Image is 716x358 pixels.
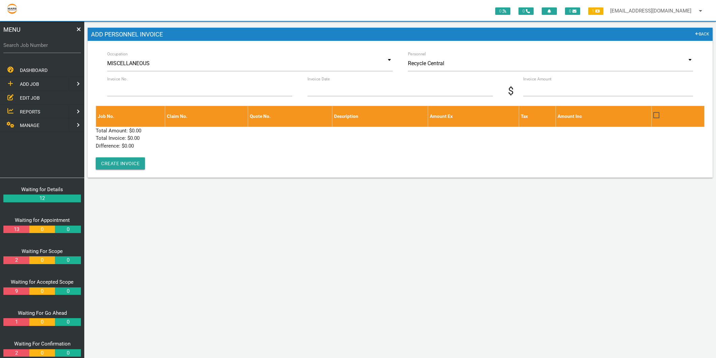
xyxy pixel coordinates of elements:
[11,279,73,285] a: Waiting for Accepted Scope
[132,128,141,134] span: 0.00
[29,287,55,295] a: 0
[165,106,248,127] th: Claim No.
[96,127,705,135] p: Total Amount: $
[7,3,18,14] img: s3file
[107,51,128,57] label: Occupation
[107,76,128,82] label: Invoice No.
[3,42,81,49] label: Search Job Number
[130,135,140,141] span: 0.00
[55,349,81,357] a: 0
[20,81,39,87] span: ADD JOB
[248,106,332,127] th: Quote No.
[96,134,705,142] p: Total Invoice: $
[29,349,55,357] a: 0
[55,256,81,264] a: 0
[556,106,651,127] th: Amount Inc
[124,143,134,149] span: 0.00
[20,95,40,100] span: EDIT JOB
[96,157,145,170] button: Create Invoice
[29,256,55,264] a: 0
[523,76,659,82] label: Invoice Amount
[96,142,705,150] p: Difference: $
[55,226,81,233] a: 0
[3,318,29,326] a: 1
[29,318,55,326] a: 0
[3,287,29,295] a: 9
[3,256,29,264] a: 2
[21,186,63,193] a: Waiting for Details
[307,76,330,82] label: Invoice Date
[20,123,39,128] span: MANAGE
[519,106,556,127] th: Tax
[55,287,81,295] a: 0
[508,83,523,99] span: $
[96,106,165,127] th: Job No.
[3,226,29,233] a: 13
[408,51,426,57] label: Personnel
[428,106,519,127] th: Amount Ex
[55,318,81,326] a: 0
[29,226,55,233] a: 0
[88,28,713,41] h1: Add Personnel Invoice
[14,341,70,347] a: Waiting For Confirmation
[20,68,48,73] span: DASHBOARD
[20,109,40,114] span: REPORTS
[3,349,29,357] a: 2
[495,7,510,15] span: 0
[518,7,534,15] span: 0
[565,7,580,15] span: 0
[3,195,81,202] a: 12
[588,7,603,15] span: 1
[3,25,21,34] span: MENU
[18,310,67,316] a: Waiting For Go Ahead
[695,31,710,38] a: BACK
[15,217,70,223] a: Waiting for Appointment
[332,106,428,127] th: Description
[22,248,63,254] a: Waiting For Scope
